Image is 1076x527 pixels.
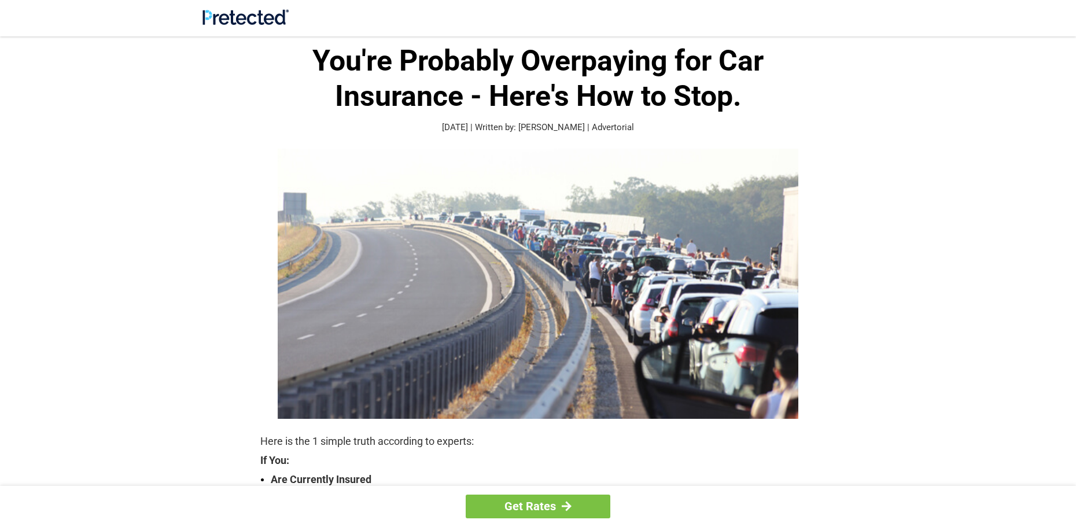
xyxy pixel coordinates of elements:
a: Get Rates [466,495,610,518]
a: Site Logo [202,16,289,27]
h1: You're Probably Overpaying for Car Insurance - Here's How to Stop. [260,43,816,114]
p: [DATE] | Written by: [PERSON_NAME] | Advertorial [260,121,816,134]
img: Site Logo [202,9,289,25]
strong: Are Currently Insured [271,471,816,488]
strong: If You: [260,455,816,466]
p: Here is the 1 simple truth according to experts: [260,433,816,449]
